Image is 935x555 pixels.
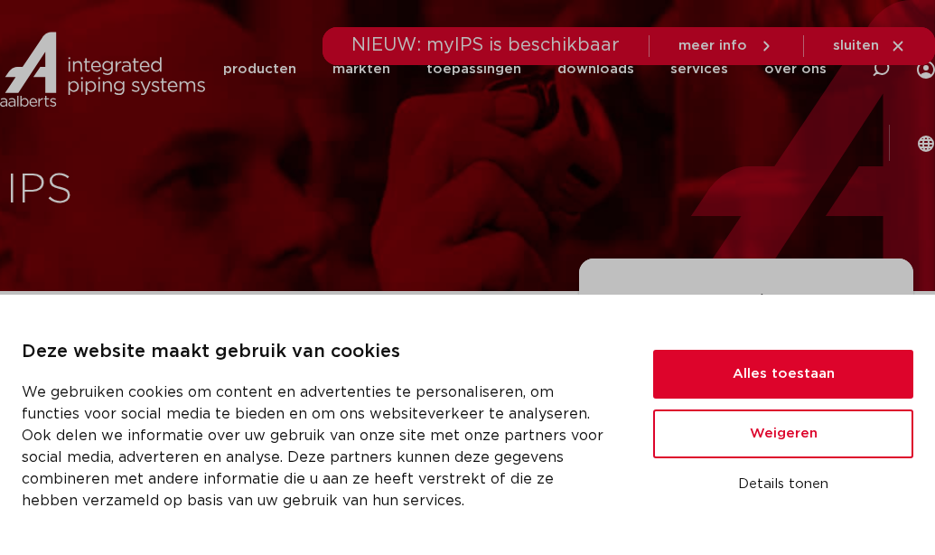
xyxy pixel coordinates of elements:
[426,33,521,106] a: toepassingen
[833,38,906,54] a: sluiten
[351,36,620,54] span: NIEUW: myIPS is beschikbaar
[653,469,913,500] button: Details tonen
[223,33,827,106] nav: Menu
[557,33,634,106] a: downloads
[22,381,610,512] p: We gebruiken cookies om content en advertenties te personaliseren, om functies voor social media ...
[670,33,728,106] a: services
[608,287,884,360] h3: meer controle voor u met my IPS
[678,38,774,54] a: meer info
[917,33,935,106] div: my IPS
[653,350,913,399] button: Alles toestaan
[678,39,747,52] span: meer info
[332,33,390,106] a: markten
[764,33,827,106] a: over ons
[22,338,610,367] p: Deze website maakt gebruik van cookies
[223,33,296,106] a: producten
[653,409,913,458] button: Weigeren
[833,39,879,52] span: sluiten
